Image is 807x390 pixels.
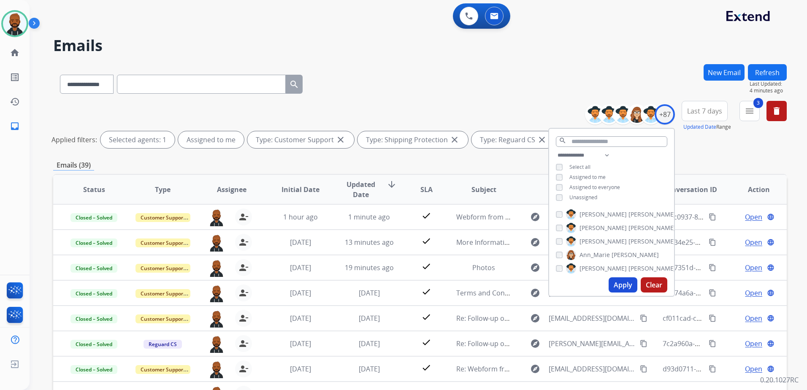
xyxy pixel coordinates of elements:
[549,364,635,374] span: [EMAIL_ADDRESS][DOMAIN_NAME]
[357,131,468,148] div: Type: Shipping Protection
[70,213,117,222] span: Closed – Solved
[709,213,716,221] mat-icon: content_copy
[760,375,799,385] p: 0.20.1027RC
[767,365,775,373] mat-icon: language
[609,277,637,292] button: Apply
[421,287,431,297] mat-icon: check
[421,236,431,246] mat-icon: check
[641,277,667,292] button: Clear
[421,363,431,373] mat-icon: check
[655,104,675,125] div: +87
[640,365,647,373] mat-icon: content_copy
[70,314,117,323] span: Closed – Solved
[580,224,627,232] span: [PERSON_NAME]
[208,209,225,226] img: agent-avatar
[767,238,775,246] mat-icon: language
[70,340,117,349] span: Closed – Solved
[290,314,311,323] span: [DATE]
[709,289,716,297] mat-icon: content_copy
[580,237,627,246] span: [PERSON_NAME]
[569,173,606,181] span: Assigned to me
[359,339,380,348] span: [DATE]
[745,237,762,247] span: Open
[100,131,175,148] div: Selected agents: 1
[238,339,249,349] mat-icon: person_remove
[387,179,397,190] mat-icon: arrow_downward
[208,259,225,277] img: agent-avatar
[53,37,787,54] h2: Emails
[135,238,190,247] span: Customer Support
[247,131,354,148] div: Type: Customer Support
[663,339,793,348] span: 7c2a960a-0be7-4059-949c-b21dd0e81438
[745,339,762,349] span: Open
[745,263,762,273] span: Open
[420,184,433,195] span: SLA
[640,314,647,322] mat-icon: content_copy
[456,339,530,348] span: Re: Follow-up on repair
[70,365,117,374] span: Closed – Solved
[471,184,496,195] span: Subject
[628,237,676,246] span: [PERSON_NAME]
[217,184,246,195] span: Assignee
[772,106,782,116] mat-icon: delete
[530,364,540,374] mat-icon: explore
[238,263,249,273] mat-icon: person_remove
[450,135,460,145] mat-icon: close
[345,263,394,272] span: 19 minutes ago
[70,238,117,247] span: Closed – Solved
[10,97,20,107] mat-icon: history
[767,213,775,221] mat-icon: language
[336,135,346,145] mat-icon: close
[750,81,787,87] span: Last Updated:
[421,261,431,271] mat-icon: check
[359,314,380,323] span: [DATE]
[144,340,182,349] span: Reguard CS
[290,339,311,348] span: [DATE]
[718,175,787,204] th: Action
[208,234,225,252] img: agent-avatar
[709,314,716,322] mat-icon: content_copy
[472,263,495,272] span: Photos
[238,212,249,222] mat-icon: person_remove
[580,210,627,219] span: [PERSON_NAME]
[628,210,676,219] span: [PERSON_NAME]
[421,211,431,221] mat-icon: check
[70,264,117,273] span: Closed – Solved
[663,314,788,323] span: cf011cad-c45e-4500-afa8-cd8dfadc5d67
[628,224,676,232] span: [PERSON_NAME]
[709,340,716,347] mat-icon: content_copy
[530,339,540,349] mat-icon: explore
[530,212,540,222] mat-icon: explore
[767,314,775,322] mat-icon: language
[640,340,647,347] mat-icon: content_copy
[208,284,225,302] img: agent-avatar
[238,364,249,374] mat-icon: person_remove
[687,109,722,113] span: Last 7 days
[530,263,540,273] mat-icon: explore
[3,12,27,35] img: avatar
[290,288,311,298] span: [DATE]
[704,64,745,81] button: New Email
[456,364,659,374] span: Re: Webform from [EMAIL_ADDRESS][DOMAIN_NAME] on [DATE]
[10,48,20,58] mat-icon: home
[683,124,716,130] button: Updated Date
[739,101,760,121] button: 3
[549,339,635,349] span: [PERSON_NAME][EMAIL_ADDRESS][PERSON_NAME][DOMAIN_NAME]
[208,310,225,328] img: agent-avatar
[753,98,763,108] span: 3
[178,131,244,148] div: Assigned to me
[359,364,380,374] span: [DATE]
[745,106,755,116] mat-icon: menu
[559,137,566,144] mat-icon: search
[745,364,762,374] span: Open
[421,312,431,322] mat-icon: check
[456,288,527,298] span: Terms and Conditions
[345,238,394,247] span: 13 minutes ago
[290,238,311,247] span: [DATE]
[549,313,635,323] span: [EMAIL_ADDRESS][DOMAIN_NAME]
[709,238,716,246] mat-icon: content_copy
[290,364,311,374] span: [DATE]
[289,79,299,89] mat-icon: search
[456,212,647,222] span: Webform from [EMAIL_ADDRESS][DOMAIN_NAME] on [DATE]
[421,337,431,347] mat-icon: check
